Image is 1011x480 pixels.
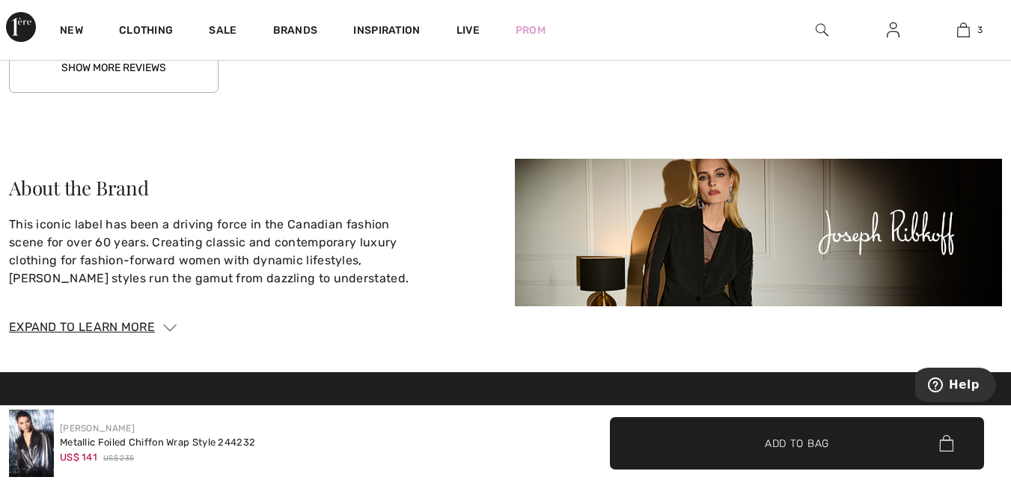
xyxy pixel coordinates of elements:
button: Add to Bag [610,417,984,470]
img: Metallic Foiled Chiffon Wrap Style 244232 [9,410,54,477]
a: New [60,24,83,40]
div: Expand to Learn More [9,318,1002,336]
span: US$ 141 [60,452,97,463]
a: [PERSON_NAME] [60,423,135,434]
span: Add to Bag [765,435,829,451]
a: Clothing [119,24,173,40]
span: Inspiration [353,24,420,40]
img: Arrow1.svg [163,324,177,332]
span: 3 [977,23,983,37]
img: search the website [816,21,828,39]
a: Live [456,22,480,38]
img: My Bag [957,21,970,39]
a: Prom [516,22,546,38]
img: Bag.svg [939,435,953,452]
a: 3 [929,21,998,39]
div: About the Brand [9,178,497,198]
button: Show More Reviews [9,43,219,93]
span: US$ 235 [103,453,134,464]
p: This iconic label has been a driving force in the Canadian fashion scene for over 60 years. Creat... [9,216,497,288]
img: 1ère Avenue [6,12,36,42]
img: About the Brand [515,159,1003,306]
div: Metallic Foiled Chiffon Wrap Style 244232 [60,435,255,450]
a: Brands [273,24,318,40]
img: My Info [887,21,899,39]
a: Sign In [875,21,911,40]
a: Sale [209,24,236,40]
iframe: Opens a widget where you can find more information [915,368,996,405]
